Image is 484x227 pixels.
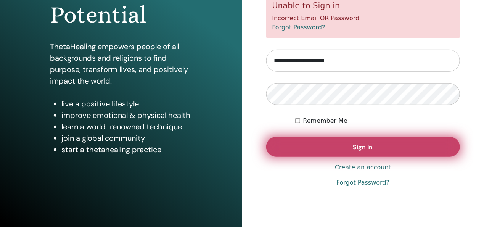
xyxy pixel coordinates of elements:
div: Keep me authenticated indefinitely or until I manually logout [295,116,460,126]
label: Remember Me [303,116,348,126]
li: start a thetahealing practice [61,144,192,155]
a: Forgot Password? [272,24,325,31]
a: Create an account [335,163,391,172]
p: ThetaHealing empowers people of all backgrounds and religions to find purpose, transform lives, a... [50,41,192,87]
li: improve emotional & physical health [61,109,192,121]
span: Sign In [353,143,373,151]
li: learn a world-renowned technique [61,121,192,132]
button: Sign In [266,137,460,157]
li: join a global community [61,132,192,144]
h5: Unable to Sign in [272,1,454,11]
a: Forgot Password? [336,178,389,187]
li: live a positive lifestyle [61,98,192,109]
